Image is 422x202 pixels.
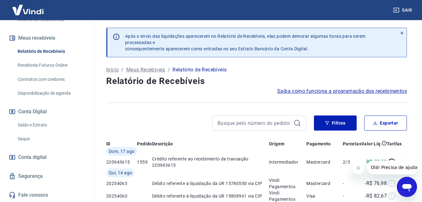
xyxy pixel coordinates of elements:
[126,66,165,74] a: Meus Recebíveis
[173,66,227,74] p: Relatório de Recebíveis
[365,192,387,200] p: -R$ 82,67
[8,169,86,183] a: Segurança
[15,45,86,58] a: Relatório de Recebíveis
[364,115,407,131] button: Exportar
[343,141,361,147] p: Parcelas
[269,159,306,165] p: Intermediador
[152,156,269,168] p: Crédito referente ao recebimento da transação 220943615
[152,141,173,147] p: Descrição
[352,162,364,174] iframe: Fechar mensagem
[109,170,132,176] span: Qui, 14 ago
[106,75,407,87] h4: Relatório de Recebíveis
[15,87,86,100] a: Disponibilização de agenda
[18,153,47,162] span: Conta digital
[168,66,170,74] p: /
[106,193,137,199] p: 20254060
[15,59,86,72] a: Recebíveis Futuros Online
[106,66,119,74] a: Início
[121,66,123,74] p: /
[217,118,291,128] input: Busque pelo número do pedido
[277,87,407,95] a: Saiba como funciona a programação dos recebimentos
[15,132,86,145] a: Saque
[152,180,269,187] p: Débito referente à liquidação da UR 15780550 via CIP
[366,158,387,166] p: R$ 77,59
[8,0,48,20] img: Vindi
[109,148,134,154] span: Dom, 17 ago
[306,180,343,187] p: Mastercard
[397,177,417,197] iframe: Botão para abrir a janela de mensagens
[343,180,361,187] p: -
[125,33,392,52] p: Após o envio das liquidações aparecerem no Relatório de Recebíveis, elas podem demorar algumas ho...
[314,115,357,131] button: Filtros
[343,193,361,199] p: -
[361,141,382,147] p: Valor Líq.
[8,150,86,164] a: Conta digital
[306,159,343,165] p: Mastercard
[106,159,137,165] p: 220943615
[8,105,86,119] button: Conta Digital
[152,193,269,199] p: Débito referente à liquidação da UR 15808961 via CIP
[137,159,152,165] p: 1559
[106,180,137,187] p: 20254063
[306,141,331,147] p: Pagamento
[15,119,86,132] a: Saldo e Extrato
[392,4,414,16] button: Sair
[15,73,86,86] a: Contratos com credores
[365,180,387,187] p: -R$ 76,98
[269,177,306,190] p: Vindi Pagamentos
[8,188,86,202] a: Fale conosco
[4,4,53,9] span: Olá! Precisa de ajuda?
[306,193,343,199] p: Visa
[269,141,284,147] p: Origem
[106,141,111,147] p: ID
[343,159,361,165] p: 2/3
[8,31,86,45] button: Meus recebíveis
[367,160,417,174] iframe: Mensagem da empresa
[137,141,152,147] p: Pedido
[387,141,402,147] p: Tarifas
